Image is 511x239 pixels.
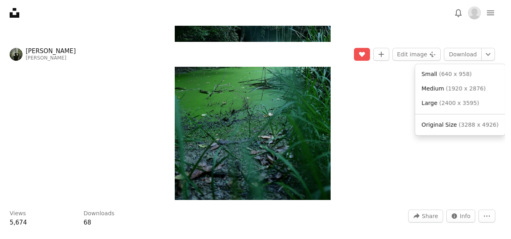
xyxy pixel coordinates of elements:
span: ( 3288 x 4926 ) [459,121,499,128]
span: ( 1920 x 2876 ) [446,85,486,92]
span: Medium [421,85,444,92]
span: Large [421,100,437,106]
span: ( 2400 x 3595 ) [439,100,479,106]
span: Small [421,71,437,77]
button: Choose download size [481,48,495,61]
span: Original Size [421,121,457,128]
div: Choose download size [415,64,505,135]
span: ( 640 x 958 ) [439,71,472,77]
